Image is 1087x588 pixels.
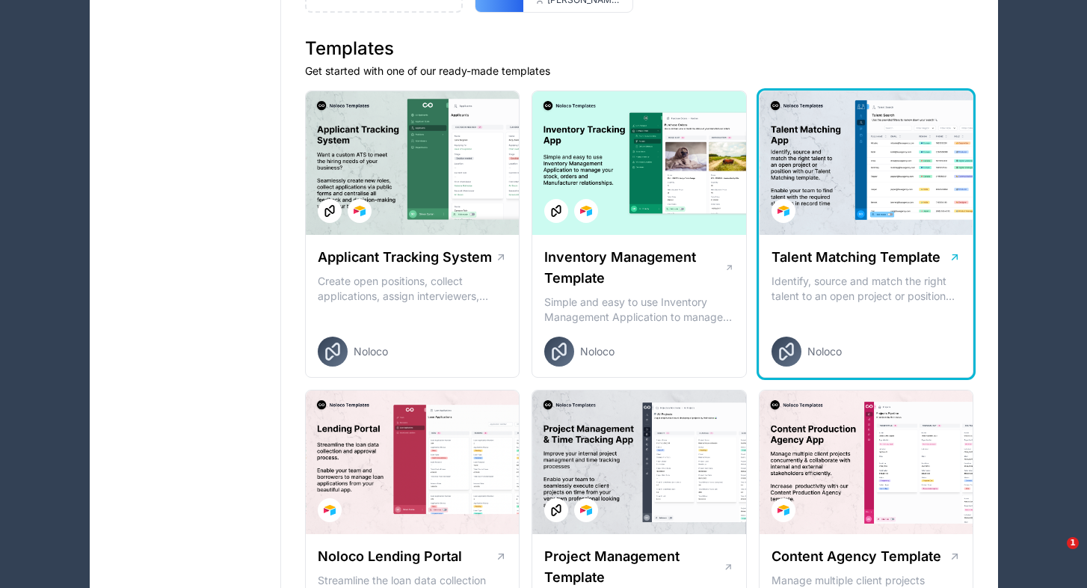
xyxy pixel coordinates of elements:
[318,546,462,567] h1: Noloco Lending Portal
[772,247,940,268] h1: Talent Matching Template
[777,205,789,217] img: Airtable Logo
[807,344,842,359] span: Noloco
[1036,537,1072,573] iframe: Intercom live chat
[324,504,336,516] img: Airtable Logo
[777,504,789,516] img: Airtable Logo
[544,247,724,289] h1: Inventory Management Template
[580,205,592,217] img: Airtable Logo
[1067,537,1079,549] span: 1
[772,274,961,304] p: Identify, source and match the right talent to an open project or position with our Talent Matchi...
[305,37,974,61] h1: Templates
[544,546,723,588] h1: Project Management Template
[772,546,941,567] h1: Content Agency Template
[354,205,366,217] img: Airtable Logo
[580,504,592,516] img: Airtable Logo
[354,344,388,359] span: Noloco
[544,295,734,325] p: Simple and easy to use Inventory Management Application to manage your stock, orders and Manufact...
[305,64,974,79] p: Get started with one of our ready-made templates
[318,274,508,304] p: Create open positions, collect applications, assign interviewers, centralise candidate feedback a...
[318,247,492,268] h1: Applicant Tracking System
[580,344,615,359] span: Noloco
